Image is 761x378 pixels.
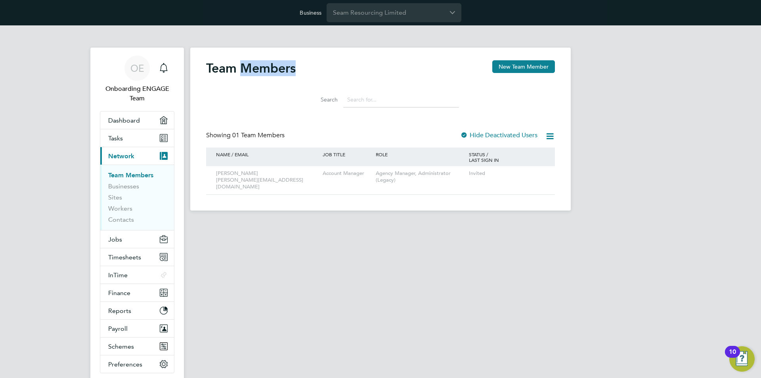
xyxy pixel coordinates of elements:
a: Sites [108,194,122,201]
button: Finance [100,284,174,301]
h2: Team Members [206,60,296,76]
span: Network [108,152,134,160]
span: Dashboard [108,117,140,124]
div: [PERSON_NAME] [PERSON_NAME][EMAIL_ADDRESS][DOMAIN_NAME] [214,166,321,194]
span: OE [130,63,144,73]
div: JOB TITLE [321,148,374,161]
button: Payroll [100,320,174,337]
button: Preferences [100,355,174,373]
button: Network [100,147,174,165]
a: Team Members [108,171,153,179]
span: Jobs [108,236,122,243]
span: Payroll [108,325,128,332]
a: Contacts [108,216,134,223]
button: InTime [100,266,174,284]
button: Reports [100,302,174,319]
span: Preferences [108,361,142,368]
label: Business [300,9,321,16]
span: Reports [108,307,131,315]
div: Agency Manager, Administrator (Legacy) [374,166,467,188]
span: Onboarding ENGAGE Team [100,84,174,103]
div: 10 [729,352,736,362]
button: Jobs [100,230,174,248]
button: Schemes [100,338,174,355]
button: New Team Member [492,60,555,73]
div: Network [100,165,174,230]
a: Dashboard [100,111,174,129]
span: Tasks [108,134,123,142]
a: Workers [108,205,132,212]
span: Finance [108,289,130,297]
button: Open Resource Center, 10 new notifications [729,346,755,372]
div: STATUS / LAST SIGN IN [467,148,547,167]
div: Showing [206,131,286,140]
a: Businesses [108,182,139,190]
span: InTime [108,271,128,279]
div: Account Manager [321,166,374,181]
label: Hide Deactivated Users [460,131,537,139]
div: ROLE [374,148,467,161]
a: OEOnboarding ENGAGE Team [100,56,174,103]
div: NAME / EMAIL [214,148,321,161]
input: Search for... [343,92,459,107]
span: 01 Team Members [232,131,285,139]
span: Timesheets [108,253,141,261]
label: Search [302,96,338,103]
span: Schemes [108,343,134,350]
a: Tasks [100,129,174,147]
button: Timesheets [100,248,174,266]
div: Invited [467,166,547,181]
